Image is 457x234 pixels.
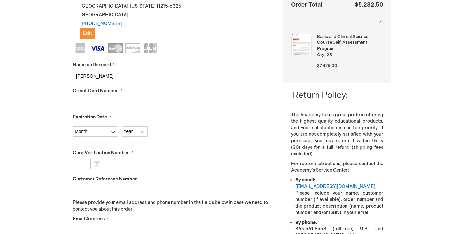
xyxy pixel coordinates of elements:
[130,3,155,9] span: [US_STATE]
[295,220,317,225] strong: By phone:
[73,176,137,182] span: Customer Reference Number
[73,43,88,53] img: American Express
[291,112,383,157] p: The Academy takes great pride in offering the highest quality educational products, and your sati...
[73,159,91,169] input: Card Verification Number
[317,63,337,68] span: $7,475.00
[80,21,122,26] a: [PHONE_NUMBER]
[291,34,312,55] img: Basic and Clinical Science Course Self-Assessment Program
[295,177,383,216] li: Please include your name, customer number (if available), order number and the product descriptio...
[73,62,111,68] span: Name on the card
[73,150,129,156] span: Card Verification Number
[317,52,324,57] span: Qty
[73,199,273,212] p: Please provide your email address and phone number in the fields below in case we need to contact...
[291,161,383,174] p: For return instructions, please contact the Academy’s Service Center:
[327,52,332,57] span: 25
[73,97,146,107] input: Credit Card Number
[143,43,158,53] img: JCB
[73,216,105,222] span: Email Address
[83,30,92,36] span: Edit
[108,43,123,53] img: MasterCard
[90,43,105,53] img: Visa
[293,90,348,101] span: Return Policy:
[125,43,140,53] img: Discover
[80,28,95,39] button: Edit
[73,88,118,94] span: Credit Card Number
[317,34,382,52] strong: Basic and Clinical Science Course Self-Assessment Program
[73,114,107,120] span: Expiration Date
[295,184,375,189] a: [EMAIL_ADDRESS][DOMAIN_NAME]
[295,177,315,183] strong: By email:
[355,1,383,8] span: $5,232.50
